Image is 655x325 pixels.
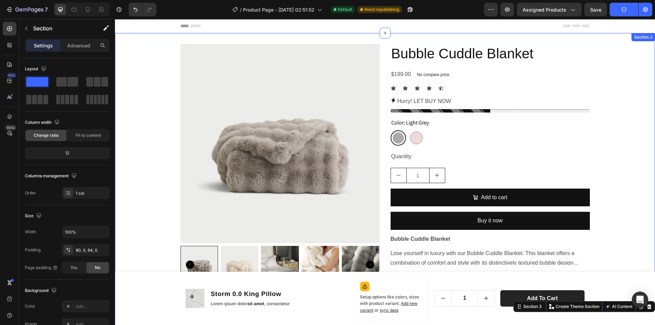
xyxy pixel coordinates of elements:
p: Advanced [67,42,90,49]
button: 7 [3,3,51,16]
p: Hurry! LET BUY NOW [282,77,336,87]
div: Columns management [25,172,78,181]
button: Show more [276,251,475,261]
div: Layout [25,64,48,74]
button: Save [584,3,607,16]
button: Carousel Next Arrow [251,241,259,250]
button: Assigned Products [517,3,582,16]
div: Order [25,190,36,196]
p: 7 [45,5,48,14]
div: $199.00 [276,50,297,61]
div: 80, 0, 64, 0 [76,247,108,253]
button: AI Content [489,283,519,292]
button: Carousel Back Arrow [71,241,79,250]
div: Section 2 [518,15,539,21]
button: increment [363,271,379,287]
div: Size [25,211,43,221]
div: Column width [25,118,61,127]
p: No compare price [302,54,334,58]
input: quantity [291,149,315,164]
h4: Bubble Cuddle Blanket [276,216,475,224]
div: 450 [6,73,16,78]
iframe: Design area [115,19,655,325]
p: Settings [34,42,53,49]
p: Section [33,24,89,32]
span: Need republishing [364,6,399,13]
button: increment [315,149,330,164]
span: Product Page - [DATE] 02:51:52 [243,6,315,13]
div: 1 col [76,190,108,196]
div: Background [25,286,58,295]
p: Setup options like colors, sizes with product variant. [245,275,308,295]
div: Open Intercom Messenger [632,292,648,308]
div: 12 [26,148,108,158]
span: Change ratio [34,132,59,138]
p: Create Theme Section [441,284,484,291]
div: Beta [5,125,16,130]
span: No [95,265,100,271]
div: Undo/Redo [129,3,156,16]
strong: sit amet [132,282,149,287]
div: Section 3 [407,284,428,291]
span: Fit to content [76,132,101,138]
input: Auto [62,226,109,238]
div: Add to cart [366,174,392,183]
h2: Bubble Cuddle Blanket [276,25,475,44]
span: Save [590,7,601,13]
div: Page padding [25,265,58,271]
div: Add... [76,304,108,310]
div: Quantity [276,132,475,143]
button: Buy it now [276,193,475,211]
legend: Color: Light Grey [276,99,315,108]
div: Add to cart [412,276,443,283]
span: Assigned Products [523,6,566,13]
button: Add to cart [385,271,469,288]
span: Default [338,6,352,13]
input: quantity [336,271,363,287]
span: or [259,289,283,294]
div: Padding [25,247,41,253]
div: Color [25,303,35,309]
div: Width [25,229,36,235]
button: decrement [276,149,291,164]
span: sync data [265,289,283,294]
div: Lose yourself in luxury with our Bubble Cuddle Blanket. This blanket offers a combination of comf... [276,230,475,249]
span: Yes [70,265,77,271]
div: Buy it now [363,197,388,207]
span: / [240,6,242,13]
button: decrement [320,271,336,287]
button: Add to cart [276,169,475,188]
span: Show more [276,251,303,261]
